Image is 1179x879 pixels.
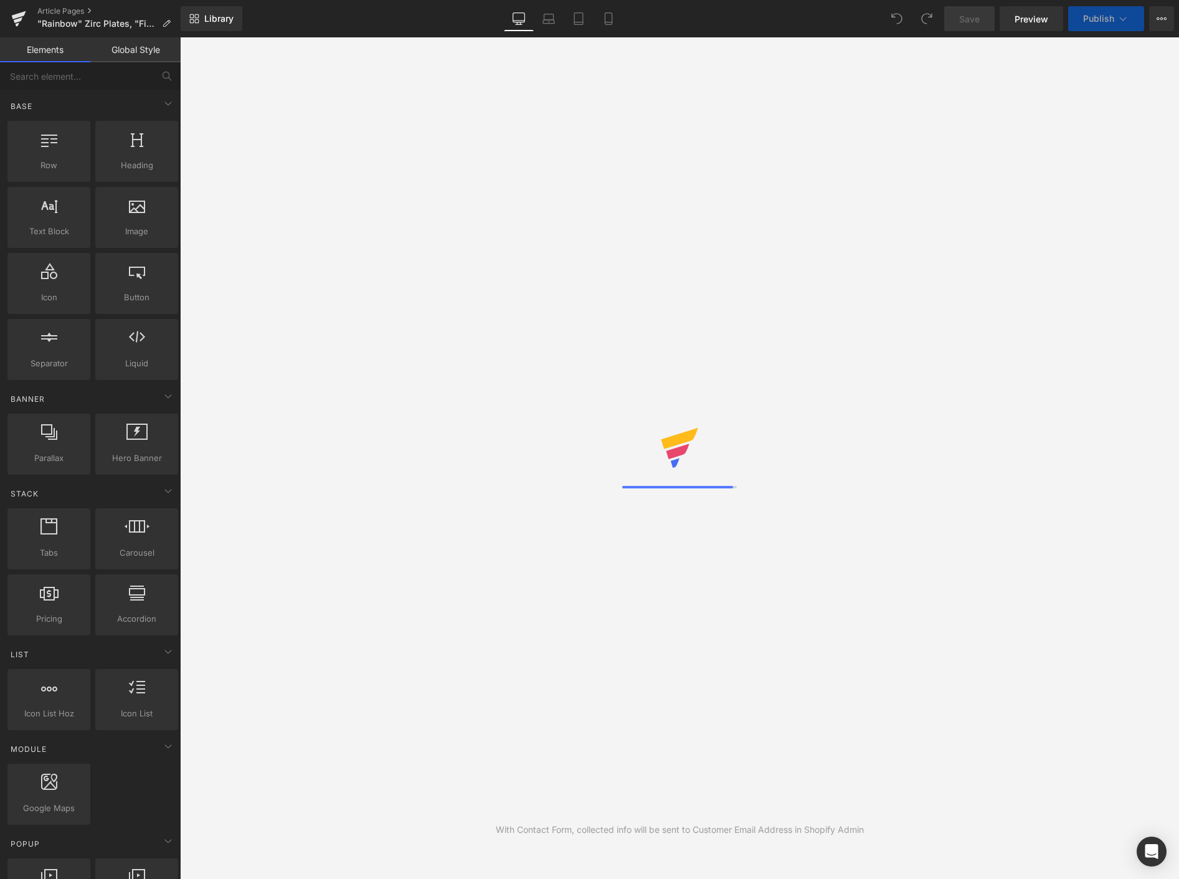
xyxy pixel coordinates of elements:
span: Hero Banner [99,452,174,465]
span: Library [204,13,234,24]
a: Mobile [594,6,623,31]
a: New Library [181,6,242,31]
a: Tablet [564,6,594,31]
span: Google Maps [11,802,87,815]
span: List [9,649,31,660]
span: Accordion [99,612,174,625]
span: Icon List Hoz [11,707,87,720]
span: Pricing [11,612,87,625]
span: Icon List [99,707,174,720]
span: Banner [9,393,46,405]
a: Global Style [90,37,181,62]
span: Heading [99,159,174,172]
span: Text Block [11,225,87,238]
span: Module [9,743,48,755]
span: Icon [11,291,87,304]
button: More [1149,6,1174,31]
button: Redo [914,6,939,31]
span: Liquid [99,357,174,370]
a: Laptop [534,6,564,31]
span: Preview [1015,12,1048,26]
span: Carousel [99,546,174,559]
a: Preview [1000,6,1063,31]
span: Row [11,159,87,172]
button: Undo [884,6,909,31]
span: Image [99,225,174,238]
span: Base [9,100,34,112]
span: Tabs [11,546,87,559]
span: Publish [1083,14,1114,24]
div: With Contact Form, collected info will be sent to Customer Email Address in Shopify Admin [496,823,864,837]
button: Publish [1068,6,1144,31]
a: Desktop [504,6,534,31]
a: Article Pages [37,6,181,16]
span: Save [959,12,980,26]
span: "Rainbow" Zirc Plates, "FireAcid" Pens, ...and more! (Blog Post) [37,19,157,29]
span: Popup [9,838,41,850]
div: Open Intercom Messenger [1137,837,1167,867]
span: Button [99,291,174,304]
span: Separator [11,357,87,370]
span: Parallax [11,452,87,465]
span: Stack [9,488,40,500]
